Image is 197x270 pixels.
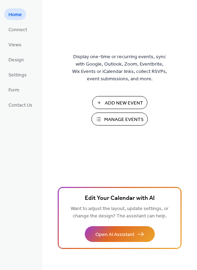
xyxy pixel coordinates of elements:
a: Form [4,84,24,95]
button: Manage Events [91,113,148,126]
span: Views [8,41,21,49]
span: Add New Event [105,100,143,107]
span: Display one-time or recurring events, sync with Google, Outlook, Zoom, Eventbrite, Wix Events or ... [72,53,167,83]
a: Views [4,39,26,50]
span: Form [8,87,19,94]
span: Open AI Assistant [95,231,134,238]
a: Home [4,8,26,20]
span: Design [8,56,24,64]
span: Settings [8,72,27,79]
a: Design [4,54,28,65]
span: Want to adjust the layout, update settings, or change the design? The assistant can help. [71,204,169,221]
span: Contact Us [8,102,32,109]
a: Contact Us [4,99,37,110]
span: Connect [8,26,27,34]
span: Manage Events [104,116,144,123]
button: Open AI Assistant [85,226,155,242]
a: Connect [4,23,31,35]
a: Settings [4,69,31,80]
span: Home [8,11,22,19]
span: Edit Your Calendar with AI [85,194,155,203]
button: Add New Event [92,96,147,109]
